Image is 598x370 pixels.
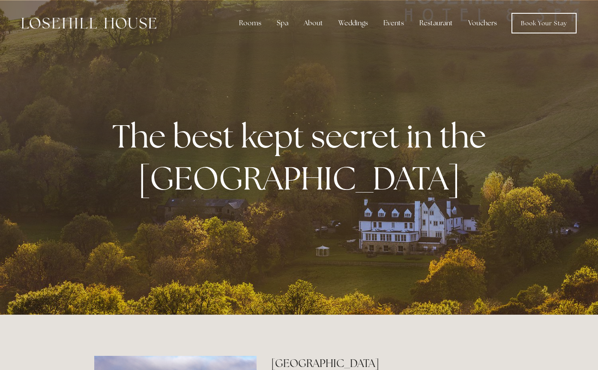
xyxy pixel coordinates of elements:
div: Rooms [232,15,268,32]
div: Restaurant [413,15,460,32]
a: Book Your Stay [511,13,577,33]
div: About [297,15,330,32]
a: Vouchers [461,15,504,32]
div: Events [377,15,411,32]
strong: The best kept secret in the [GEOGRAPHIC_DATA] [112,115,493,199]
div: Weddings [332,15,375,32]
div: Spa [270,15,295,32]
img: Losehill House [21,18,156,29]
